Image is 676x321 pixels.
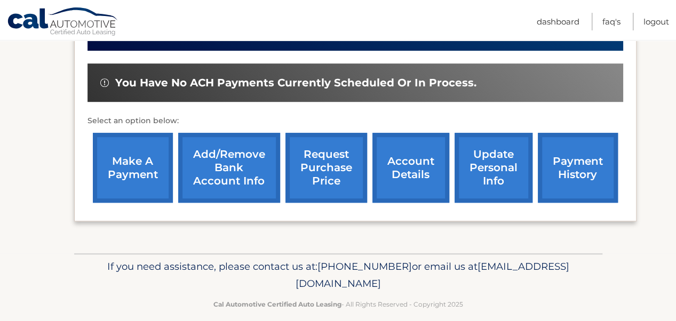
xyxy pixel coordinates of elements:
[93,133,173,203] a: make a payment
[643,13,669,30] a: Logout
[455,133,532,203] a: update personal info
[537,13,579,30] a: Dashboard
[538,133,618,203] a: payment history
[88,115,623,127] p: Select an option below:
[317,260,412,272] span: [PHONE_NUMBER]
[296,260,569,290] span: [EMAIL_ADDRESS][DOMAIN_NAME]
[285,133,367,203] a: request purchase price
[7,7,119,38] a: Cal Automotive
[81,299,595,310] p: - All Rights Reserved - Copyright 2025
[115,76,476,90] span: You have no ACH payments currently scheduled or in process.
[602,13,621,30] a: FAQ's
[213,300,341,308] strong: Cal Automotive Certified Auto Leasing
[178,133,280,203] a: Add/Remove bank account info
[100,78,109,87] img: alert-white.svg
[81,258,595,292] p: If you need assistance, please contact us at: or email us at
[372,133,449,203] a: account details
